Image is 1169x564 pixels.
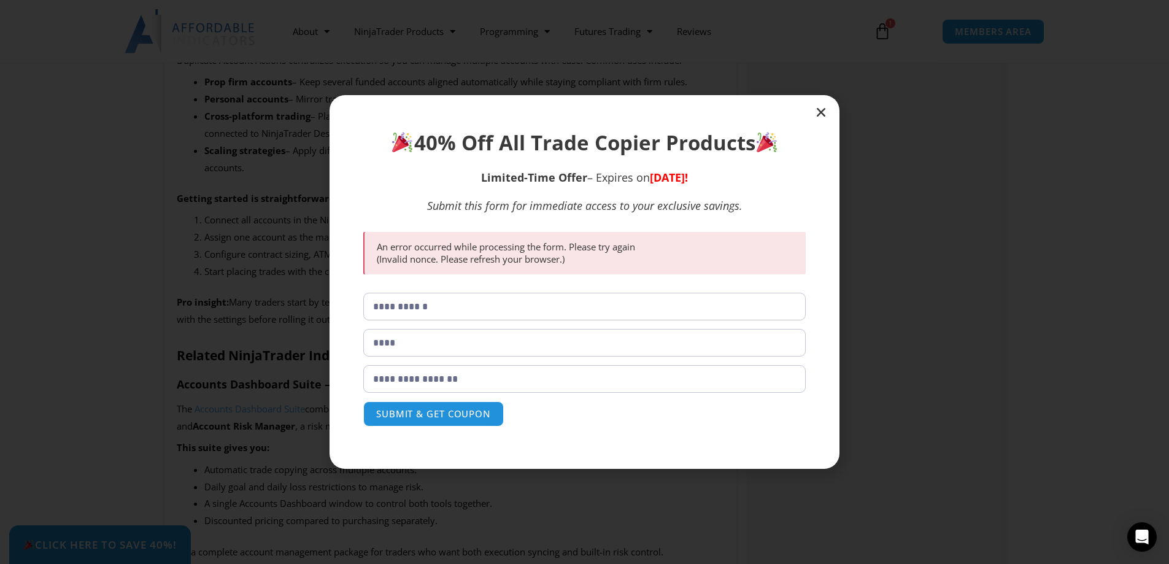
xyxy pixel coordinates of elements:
[377,241,793,265] p: An error occurred while processing the form. Please try again (Invalid nonce. Please refresh your...
[363,129,806,157] h1: 40% Off All Trade Copier Products
[363,401,504,427] button: SUBMIT & GET COUPON
[427,198,743,213] em: Submit this form for immediate access to your exclusive savings.
[481,170,587,185] strong: Limited-Time Offer
[392,132,412,152] img: 🎉
[1127,522,1157,552] div: Open Intercom Messenger
[815,106,827,118] a: Close
[650,170,688,185] span: [DATE]!
[757,132,777,152] img: 🎉
[363,169,806,186] p: – Expires on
